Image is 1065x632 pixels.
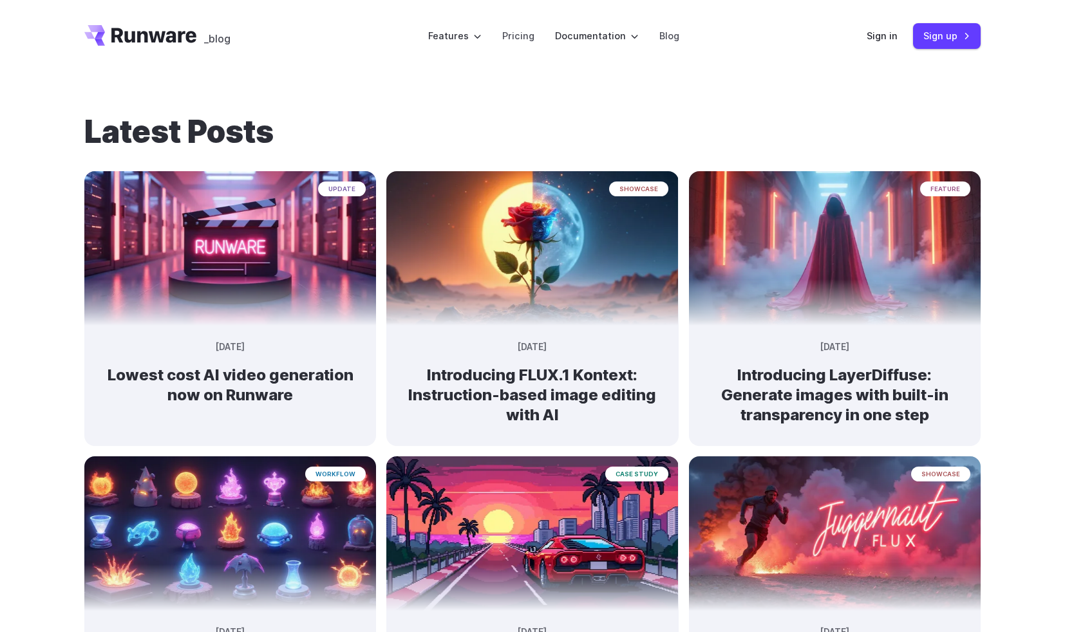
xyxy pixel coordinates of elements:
time: [DATE] [820,340,849,355]
a: _blog [204,25,231,46]
h2: Introducing LayerDiffuse: Generate images with built-in transparency in one step [710,365,960,425]
span: feature [920,181,970,196]
a: Blog [659,28,679,43]
img: creative ad image of powerful runner leaving a trail of pink smoke and sparks, speed, lights floa... [689,456,981,611]
span: showcase [911,467,970,481]
span: update [318,181,366,196]
a: Neon-lit movie clapperboard with the word 'RUNWARE' in a futuristic server room update [DATE] Low... [84,315,376,426]
label: Documentation [555,28,639,43]
img: Surreal rose in a desert landscape, split between day and night with the sun and moon aligned beh... [386,171,678,326]
span: showcase [609,181,668,196]
h2: Introducing FLUX.1 Kontext: Instruction-based image editing with AI [407,365,657,425]
span: case study [605,467,668,481]
h2: Lowest cost AI video generation now on Runware [105,365,355,405]
a: Pricing [502,28,534,43]
a: A cloaked figure made entirely of bending light and heat distortion, slightly warping the scene b... [689,315,981,446]
a: Surreal rose in a desert landscape, split between day and night with the sun and moon aligned beh... [386,315,678,446]
h1: Latest Posts [84,113,981,151]
a: Sign up [913,23,981,48]
label: Features [428,28,482,43]
img: A cloaked figure made entirely of bending light and heat distortion, slightly warping the scene b... [689,171,981,326]
time: [DATE] [216,340,245,355]
span: _blog [204,33,231,44]
img: a red sports car on a futuristic highway with a sunset and city skyline in the background, styled... [386,456,678,611]
a: Sign in [867,28,898,43]
img: Neon-lit movie clapperboard with the word 'RUNWARE' in a futuristic server room [84,171,376,326]
span: workflow [305,467,366,481]
time: [DATE] [518,340,547,355]
a: Go to / [84,25,196,46]
img: An array of glowing, stylized elemental orbs and flames in various containers and stands, depicte... [84,456,376,611]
